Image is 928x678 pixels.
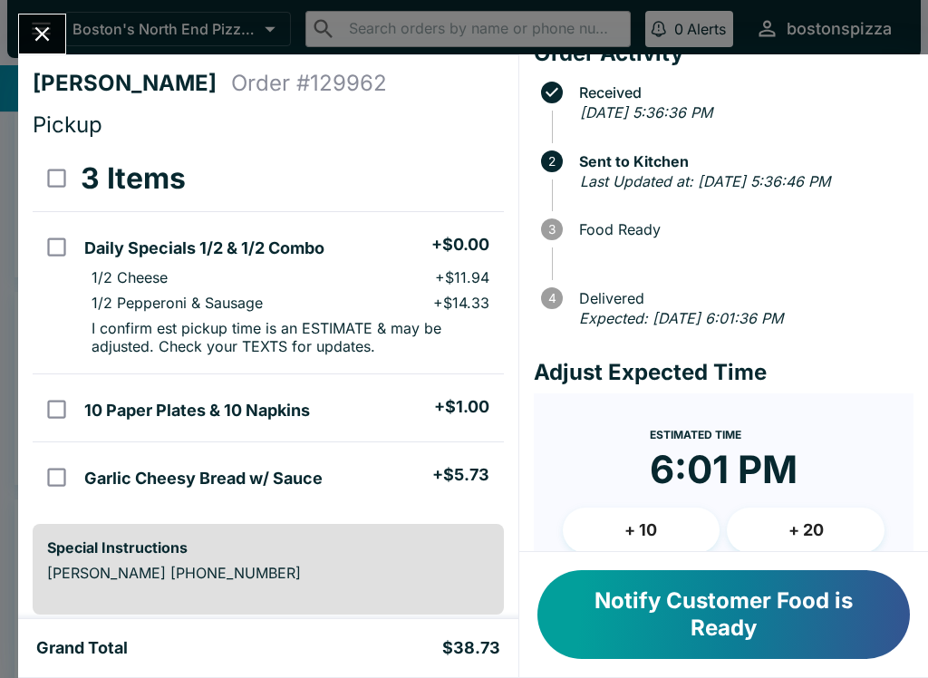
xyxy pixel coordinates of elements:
em: Expected: [DATE] 6:01:36 PM [579,309,783,327]
p: 1/2 Pepperoni & Sausage [92,294,263,312]
span: Delivered [570,290,913,306]
h5: $38.73 [442,637,500,659]
h5: + $5.73 [432,464,489,486]
button: Close [19,15,65,53]
h3: 3 Items [81,160,186,197]
button: Notify Customer Food is Ready [537,570,910,659]
em: Last Updated at: [DATE] 5:36:46 PM [580,172,830,190]
p: I confirm est pickup time is an ESTIMATE & may be adjusted. Check your TEXTS for updates. [92,319,488,355]
p: 1/2 Cheese [92,268,168,286]
span: Sent to Kitchen [570,153,913,169]
h4: [PERSON_NAME] [33,70,231,97]
span: Received [570,84,913,101]
button: + 10 [563,508,720,553]
p: + $14.33 [433,294,489,312]
text: 3 [548,222,556,237]
h4: Adjust Expected Time [534,359,913,386]
h6: Special Instructions [47,538,489,557]
text: 4 [547,291,556,305]
h5: + $1.00 [434,396,489,418]
h5: 10 Paper Plates & 10 Napkins [84,400,310,421]
time: 6:01 PM [650,446,797,493]
h5: + $0.00 [431,234,489,256]
table: orders table [33,146,504,509]
h5: Garlic Cheesy Bread w/ Sauce [84,468,323,489]
button: + 20 [727,508,884,553]
h4: Order # 129962 [231,70,387,97]
span: Pickup [33,111,102,138]
h5: Daily Specials 1/2 & 1/2 Combo [84,237,324,259]
span: Food Ready [570,221,913,237]
span: Estimated Time [650,428,741,441]
em: [DATE] 5:36:36 PM [580,103,712,121]
p: + $11.94 [435,268,489,286]
p: [PERSON_NAME] [PHONE_NUMBER] [47,564,489,582]
h5: Grand Total [36,637,128,659]
text: 2 [548,154,556,169]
